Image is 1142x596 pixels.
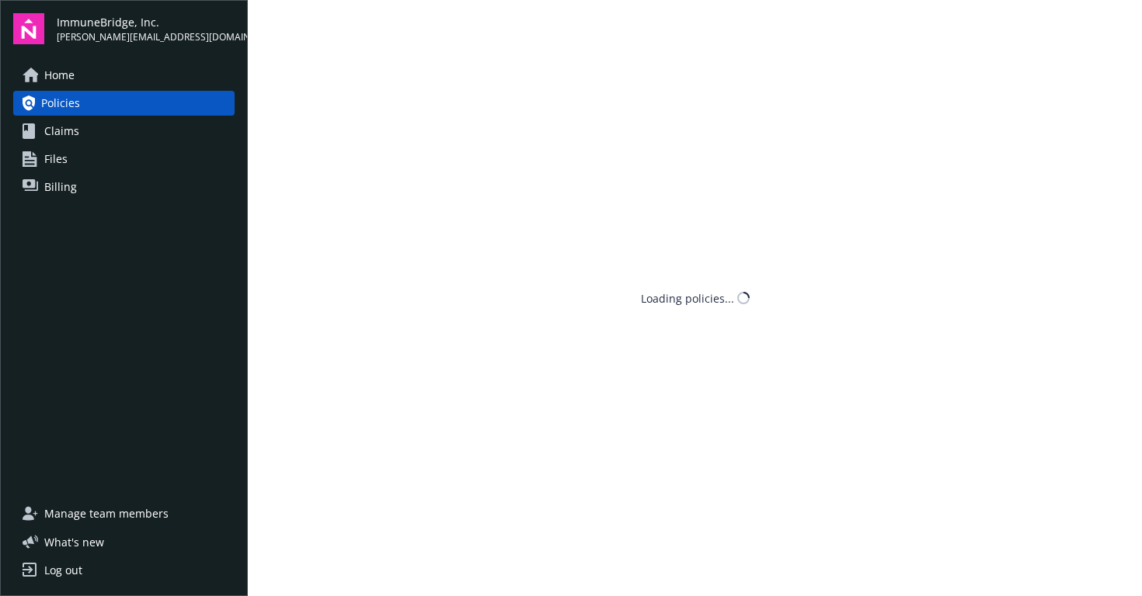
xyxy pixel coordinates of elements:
[13,147,235,172] a: Files
[13,501,235,526] a: Manage team members
[13,534,129,550] button: What's new
[44,534,104,550] span: What ' s new
[44,119,79,144] span: Claims
[641,290,734,307] div: Loading policies...
[44,558,82,583] div: Log out
[13,13,44,44] img: navigator-logo.svg
[13,119,235,144] a: Claims
[44,147,68,172] span: Files
[41,91,80,116] span: Policies
[57,14,235,30] span: ImmuneBridge, Inc.
[44,175,77,199] span: Billing
[13,91,235,116] a: Policies
[44,63,75,88] span: Home
[13,63,235,88] a: Home
[13,175,235,199] a: Billing
[44,501,169,526] span: Manage team members
[57,30,235,44] span: [PERSON_NAME][EMAIL_ADDRESS][DOMAIN_NAME]
[57,13,235,44] button: ImmuneBridge, Inc.[PERSON_NAME][EMAIL_ADDRESS][DOMAIN_NAME]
